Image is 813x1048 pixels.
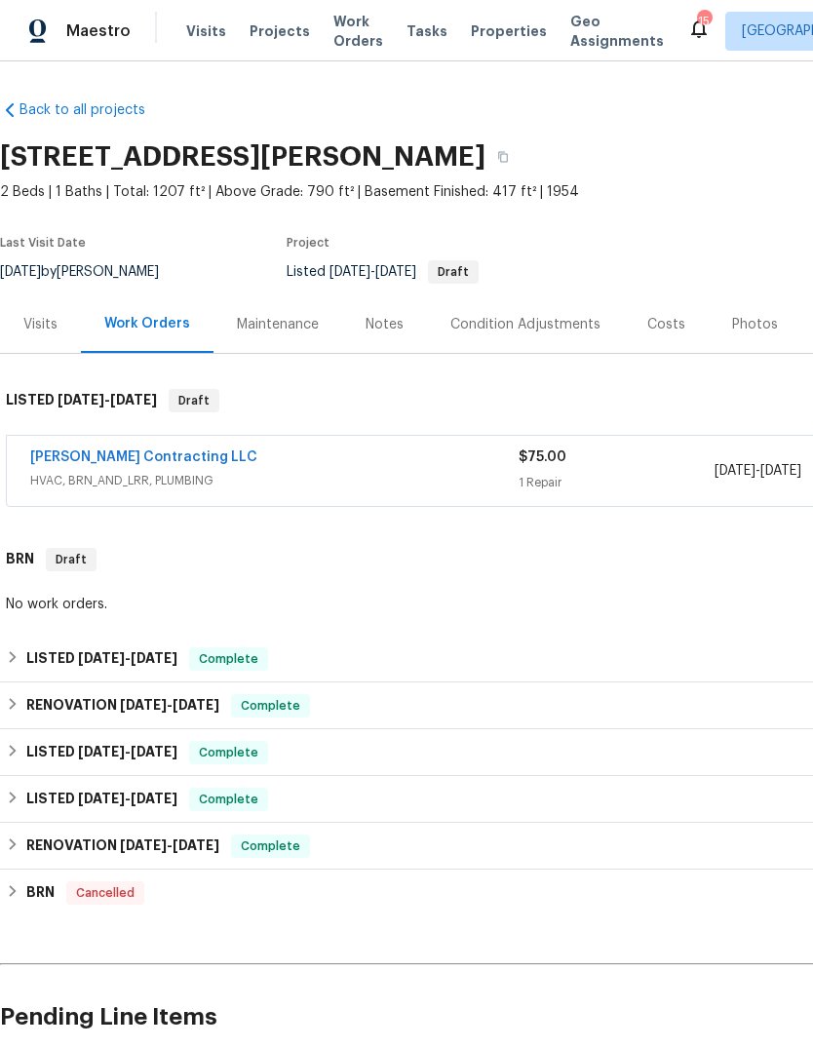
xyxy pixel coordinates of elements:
[78,792,125,805] span: [DATE]
[131,651,177,665] span: [DATE]
[287,237,329,249] span: Project
[78,651,177,665] span: -
[120,838,167,852] span: [DATE]
[450,315,600,334] div: Condition Adjustments
[26,647,177,671] h6: LISTED
[131,792,177,805] span: [DATE]
[26,881,55,905] h6: BRN
[26,741,177,764] h6: LISTED
[58,393,104,407] span: [DATE]
[23,315,58,334] div: Visits
[78,745,177,758] span: -
[715,464,755,478] span: [DATE]
[715,461,801,481] span: -
[406,24,447,38] span: Tasks
[329,265,370,279] span: [DATE]
[110,393,157,407] span: [DATE]
[760,464,801,478] span: [DATE]
[120,698,167,712] span: [DATE]
[570,12,664,51] span: Geo Assignments
[732,315,778,334] div: Photos
[78,745,125,758] span: [DATE]
[66,21,131,41] span: Maestro
[173,838,219,852] span: [DATE]
[329,265,416,279] span: -
[430,266,477,278] span: Draft
[78,792,177,805] span: -
[171,391,217,410] span: Draft
[186,21,226,41] span: Visits
[6,548,34,571] h6: BRN
[333,12,383,51] span: Work Orders
[120,698,219,712] span: -
[697,12,711,31] div: 15
[68,883,142,903] span: Cancelled
[191,790,266,809] span: Complete
[287,265,479,279] span: Listed
[366,315,404,334] div: Notes
[485,139,521,175] button: Copy Address
[30,450,257,464] a: [PERSON_NAME] Contracting LLC
[519,450,566,464] span: $75.00
[120,838,219,852] span: -
[519,473,714,492] div: 1 Repair
[191,649,266,669] span: Complete
[250,21,310,41] span: Projects
[6,389,157,412] h6: LISTED
[233,836,308,856] span: Complete
[26,694,219,718] h6: RENOVATION
[30,471,519,490] span: HVAC, BRN_AND_LRR, PLUMBING
[78,651,125,665] span: [DATE]
[237,315,319,334] div: Maintenance
[104,314,190,333] div: Work Orders
[233,696,308,716] span: Complete
[191,743,266,762] span: Complete
[375,265,416,279] span: [DATE]
[647,315,685,334] div: Costs
[58,393,157,407] span: -
[131,745,177,758] span: [DATE]
[471,21,547,41] span: Properties
[48,550,95,569] span: Draft
[173,698,219,712] span: [DATE]
[26,835,219,858] h6: RENOVATION
[26,788,177,811] h6: LISTED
